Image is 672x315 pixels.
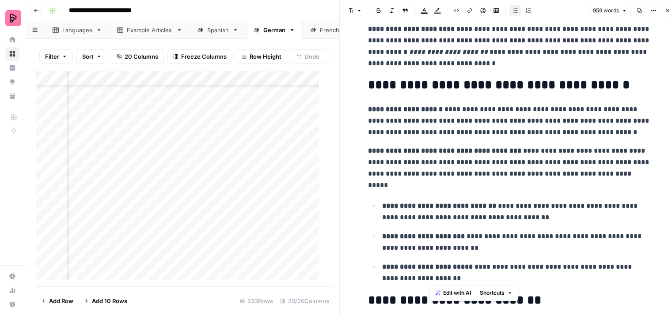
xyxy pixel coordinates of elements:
button: Filter [39,49,73,64]
span: Add 10 Rows [92,296,127,305]
div: Spanish [207,26,229,34]
span: Filter [45,52,59,61]
a: Example Articles [110,21,190,39]
a: Settings [5,269,19,283]
a: German [246,21,303,39]
a: Insights [5,61,19,75]
span: 20 Columns [125,52,158,61]
button: Freeze Columns [167,49,232,64]
a: Browse [5,47,19,61]
span: Shortcuts [480,289,505,297]
button: Edit with AI [432,287,475,299]
div: 20/20 Columns [277,294,333,308]
div: Example Articles [127,26,173,34]
button: 959 words [589,5,631,16]
span: 959 words [593,7,619,15]
div: French [320,26,340,34]
a: Usage [5,283,19,297]
a: Spanish [190,21,246,39]
span: Freeze Columns [181,52,227,61]
a: Opportunities [5,75,19,89]
button: Undo [291,49,325,64]
span: Row Height [250,52,281,61]
button: Sort [76,49,107,64]
div: Languages [62,26,92,34]
button: Row Height [236,49,287,64]
button: Add Row [36,294,79,308]
span: Sort [82,52,94,61]
span: Edit with AI [443,289,471,297]
a: French [303,21,357,39]
button: 20 Columns [111,49,164,64]
span: Add Row [49,296,73,305]
img: Preply Logo [5,10,21,26]
button: Help + Support [5,297,19,311]
button: Workspace: Preply [5,7,19,29]
a: Home [5,33,19,47]
div: German [263,26,285,34]
a: Languages [45,21,110,39]
button: Add 10 Rows [79,294,133,308]
span: Undo [304,52,319,61]
div: 233 Rows [236,294,277,308]
button: Shortcuts [476,287,516,299]
a: Your Data [5,89,19,103]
